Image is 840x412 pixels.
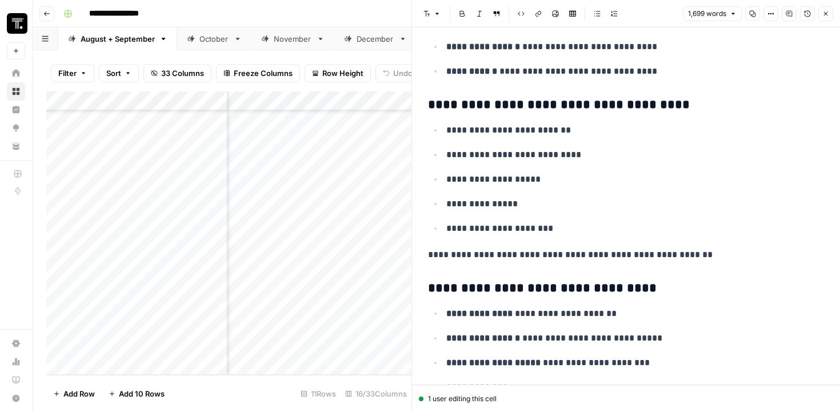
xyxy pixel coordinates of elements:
[274,33,312,45] div: November
[419,394,833,404] div: 1 user editing this cell
[683,6,742,21] button: 1,699 words
[251,27,334,50] a: November
[7,371,25,389] a: Learning Hub
[58,67,77,79] span: Filter
[106,67,121,79] span: Sort
[7,389,25,407] button: Help + Support
[102,385,171,403] button: Add 10 Rows
[7,119,25,137] a: Opportunities
[341,385,411,403] div: 16/33 Columns
[63,388,95,399] span: Add Row
[58,27,177,50] a: August + September
[322,67,363,79] span: Row Height
[7,101,25,119] a: Insights
[177,27,251,50] a: October
[393,67,413,79] span: Undo
[7,13,27,34] img: Thoughtspot Logo
[161,67,204,79] span: 33 Columns
[119,388,165,399] span: Add 10 Rows
[375,64,420,82] button: Undo
[7,82,25,101] a: Browse
[7,334,25,353] a: Settings
[7,353,25,371] a: Usage
[296,385,341,403] div: 11 Rows
[688,9,726,19] span: 1,699 words
[7,137,25,155] a: Your Data
[7,9,25,38] button: Workspace: Thoughtspot
[305,64,371,82] button: Row Height
[357,33,394,45] div: December
[7,64,25,82] a: Home
[143,64,211,82] button: 33 Columns
[99,64,139,82] button: Sort
[46,385,102,403] button: Add Row
[51,64,94,82] button: Filter
[334,27,417,50] a: December
[81,33,155,45] div: August + September
[199,33,229,45] div: October
[216,64,300,82] button: Freeze Columns
[234,67,293,79] span: Freeze Columns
